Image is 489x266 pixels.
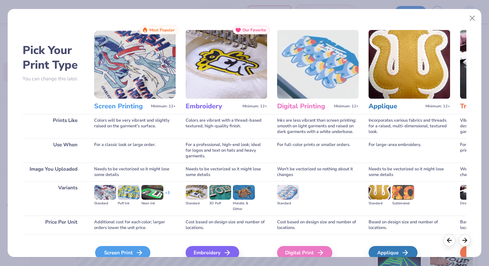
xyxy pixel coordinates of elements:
[186,30,267,99] img: Embroidery
[277,201,299,206] div: Standard
[277,102,331,111] h3: Digital Printing
[186,138,267,163] div: For a professional, high-end look; ideal for logos and text on hats and heavy garments.
[369,102,423,111] h3: Applique
[369,216,450,234] div: Based on design size and number of locations.
[369,185,391,200] img: Standard
[369,201,391,206] div: Standard
[209,185,231,200] img: 3D Puff
[94,201,116,206] div: Standard
[118,201,140,206] div: Puff Ink
[369,114,450,138] div: Incorporates various fabrics and threads for a raised, multi-dimensional, textured look.
[149,28,175,32] span: Most Popular
[277,185,299,200] img: Standard
[94,216,176,234] div: Additional cost for each color; larger orders lower the unit price.
[23,216,84,234] div: Price Per Unit
[277,114,359,138] div: Inks are less vibrant than screen printing; smooth on light garments and raised on dark garments ...
[425,104,450,109] span: Minimum: 12+
[95,246,150,259] div: Screen Print
[94,163,176,181] div: Needs to be vectorized so it might lose some details
[277,163,359,181] div: Won't be vectorized so nothing about it changes
[233,201,255,212] div: Metallic & Glitter
[23,76,84,82] p: You can change this later.
[23,163,84,181] div: Image You Uploaded
[94,138,176,163] div: For a classic look or large order.
[243,28,266,32] span: Our Favorite
[369,138,450,163] div: For large-area embroidery.
[277,138,359,163] div: For full-color prints or smaller orders.
[186,102,240,111] h3: Embroidery
[23,181,84,216] div: Variants
[94,102,148,111] h3: Screen Printing
[392,185,414,200] img: Sublimated
[186,163,267,181] div: Needs to be vectorized so it might lose some details
[186,201,208,206] div: Standard
[277,246,332,259] div: Digital Print
[392,201,414,206] div: Sublimated
[94,185,116,200] img: Standard
[141,201,163,206] div: Neon Ink
[334,104,359,109] span: Minimum: 12+
[466,12,479,25] button: Close
[94,30,176,99] img: Screen Printing
[233,185,255,200] img: Metallic & Glitter
[243,104,267,109] span: Minimum: 12+
[94,114,176,138] div: Colors will be very vibrant and slightly raised on the garment's surface.
[151,104,176,109] span: Minimum: 12+
[369,163,450,181] div: Needs to be vectorized so it might lose some details
[165,190,170,201] div: + 3
[460,201,482,206] div: Direct-to-film
[186,114,267,138] div: Colors are vibrant with a thread-based textured, high-quality finish.
[23,138,84,163] div: Use When
[141,185,163,200] img: Neon Ink
[23,43,84,72] h2: Pick Your Print Type
[369,30,450,99] img: Applique
[118,185,140,200] img: Puff Ink
[277,216,359,234] div: Cost based on design size and number of locations.
[277,30,359,99] img: Digital Printing
[23,114,84,138] div: Prints Like
[369,246,417,259] div: Applique
[186,246,239,259] div: Embroidery
[460,185,482,200] img: Direct-to-film
[186,185,208,200] img: Standard
[186,216,267,234] div: Cost based on design size and number of locations.
[209,201,231,206] div: 3D Puff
